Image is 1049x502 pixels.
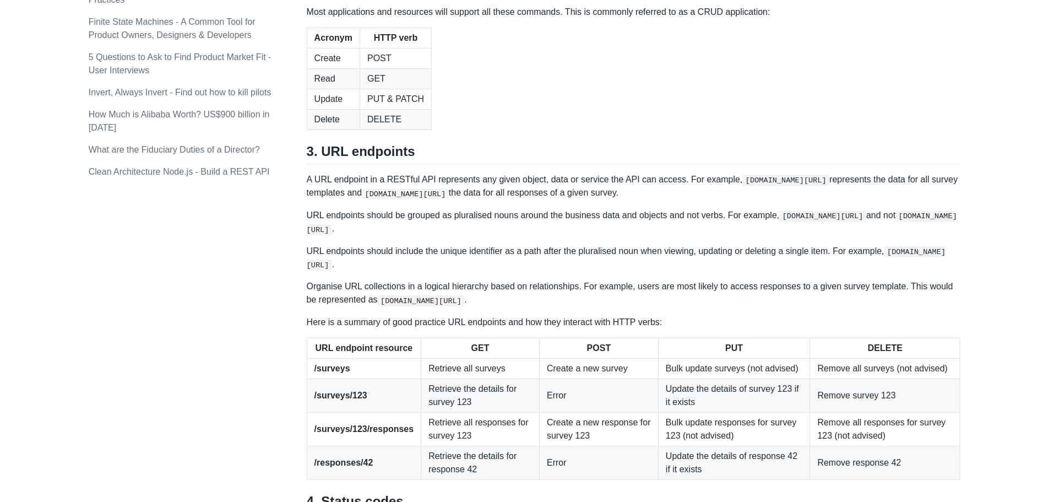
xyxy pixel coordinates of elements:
a: Finite State Machines - A Common Tool for Product Owners, Designers & Developers [89,17,256,40]
td: Delete [307,109,360,129]
a: How Much is Alibaba Worth? US$900 billion in [DATE] [89,110,270,132]
p: Most applications and resources will support all these commands. This is commonly referred to as ... [307,6,961,19]
td: GET [360,68,431,89]
td: Create a new survey [539,358,658,379]
td: PUT & PATCH [360,89,431,109]
th: HTTP verb [360,28,431,48]
h2: 3. URL endpoints [307,143,961,164]
a: Clean Architecture Node.js - Build a REST API [89,167,270,176]
td: Remove all surveys (not advised) [810,358,960,379]
th: URL endpoint resource [307,338,421,358]
th: POST [539,338,658,358]
p: A URL endpoint in a RESTful API represents any given object, data or service the API can access. ... [307,173,961,200]
td: Bulk update surveys (not advised) [658,358,810,379]
p: Here is a summary of good practice URL endpoints and how they interact with HTTP verbs: [307,316,961,329]
a: 5 Questions to Ask to Find Product Market Fit - User Interviews [89,52,271,75]
td: Bulk update responses for survey 123 (not advised) [658,412,810,446]
td: POST [360,48,431,68]
td: Create [307,48,360,68]
td: Remove survey 123 [810,379,960,412]
strong: /surveys/123/responses [314,424,414,434]
code: [DOMAIN_NAME][URL] [307,246,945,271]
code: [DOMAIN_NAME][URL] [378,295,465,306]
code: [DOMAIN_NAME][URL] [362,188,449,199]
code: [DOMAIN_NAME][URL] [779,210,866,222]
td: Retrieve the details for survey 123 [421,379,540,412]
td: Remove all responses for survey 123 (not advised) [810,412,960,446]
td: Error [539,446,658,479]
th: Acronym [307,28,360,48]
td: Remove response 42 [810,446,960,479]
td: Update [307,89,360,109]
p: URL endpoints should include the unique identifier as a path after the pluralised noun when viewi... [307,245,961,272]
td: Retrieve all responses for survey 123 [421,412,540,446]
td: Retrieve all surveys [421,358,540,379]
td: Update the details of survey 123 if it exists [658,379,810,412]
code: [DOMAIN_NAME][URL] [742,175,829,186]
td: Create a new response for survey 123 [539,412,658,446]
td: Read [307,68,360,89]
td: Retrieve the details for response 42 [421,446,540,479]
strong: /surveys/123 [314,391,367,400]
code: [DOMAIN_NAME][URL] [307,210,957,235]
a: What are the Fiduciary Duties of a Director? [89,145,260,154]
th: DELETE [810,338,960,358]
p: URL endpoints should be grouped as pluralised nouns around the business data and objects and not ... [307,209,961,236]
td: Update the details of response 42 if it exists [658,446,810,479]
a: Invert, Always Invert - Find out how to kill pilots [89,88,271,97]
strong: /responses/42 [314,458,373,467]
td: Error [539,379,658,412]
p: Organise URL collections in a logical hierarchy based on relationships. For example, users are mo... [307,280,961,306]
th: PUT [658,338,810,358]
strong: /surveys [314,364,350,373]
th: GET [421,338,540,358]
td: DELETE [360,109,431,129]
